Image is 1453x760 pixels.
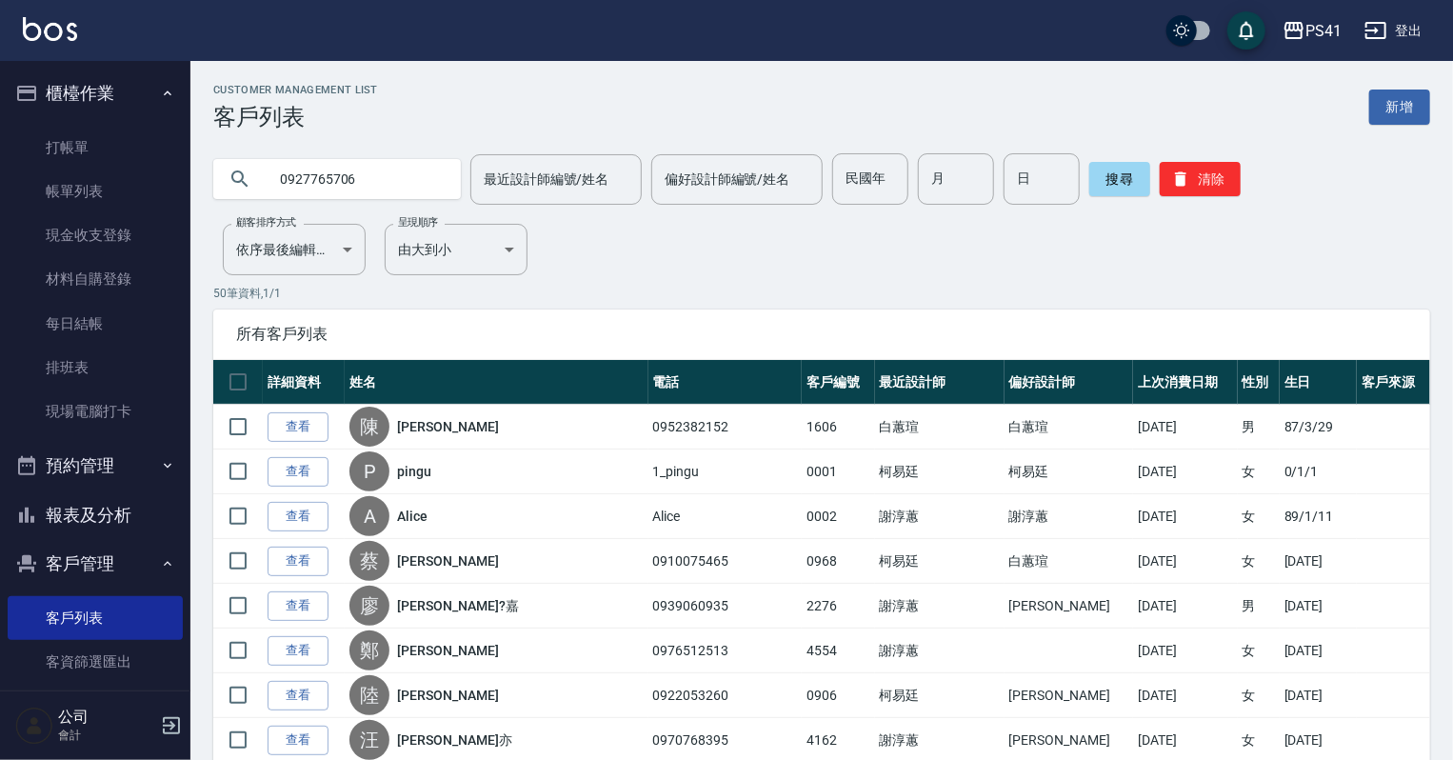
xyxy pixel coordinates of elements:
[8,346,183,390] a: 排班表
[648,584,802,629] td: 0939060935
[1133,673,1237,718] td: [DATE]
[8,213,183,257] a: 現金收支登錄
[349,407,389,447] div: 陳
[349,630,389,670] div: 鄭
[397,462,431,481] a: pingu
[1133,450,1237,494] td: [DATE]
[268,681,328,710] a: 查看
[875,539,1005,584] td: 柯易廷
[1160,162,1241,196] button: 清除
[648,673,802,718] td: 0922053260
[1275,11,1349,50] button: PS41
[1357,360,1430,405] th: 客戶來源
[397,730,511,750] a: [PERSON_NAME]亦
[1133,360,1237,405] th: 上次消費日期
[349,541,389,581] div: 蔡
[8,302,183,346] a: 每日結帳
[1369,90,1430,125] a: 新增
[648,629,802,673] td: 0976512513
[397,417,498,436] a: [PERSON_NAME]
[8,170,183,213] a: 帳單列表
[648,494,802,539] td: Alice
[1280,539,1357,584] td: [DATE]
[1238,629,1280,673] td: 女
[8,390,183,433] a: 現場電腦打卡
[1357,13,1430,49] button: 登出
[1280,584,1357,629] td: [DATE]
[1280,405,1357,450] td: 87/3/29
[398,215,438,230] label: 呈現順序
[349,496,389,536] div: A
[213,285,1430,302] p: 50 筆資料, 1 / 1
[802,405,875,450] td: 1606
[1005,673,1134,718] td: [PERSON_NAME]
[349,720,389,760] div: 汪
[1005,494,1134,539] td: 謝淳蕙
[268,726,328,755] a: 查看
[1133,584,1237,629] td: [DATE]
[385,224,527,275] div: 由大到小
[397,686,498,705] a: [PERSON_NAME]
[1280,673,1357,718] td: [DATE]
[213,104,378,130] h3: 客戶列表
[1238,584,1280,629] td: 男
[1280,494,1357,539] td: 89/1/11
[875,494,1005,539] td: 謝淳蕙
[236,215,296,230] label: 顧客排序方式
[1005,360,1134,405] th: 偏好設計師
[397,507,428,526] a: Alice
[648,450,802,494] td: 1_pingu
[1238,405,1280,450] td: 男
[349,675,389,715] div: 陸
[263,360,345,405] th: 詳細資料
[223,224,366,275] div: 依序最後編輯時間
[345,360,647,405] th: 姓名
[875,450,1005,494] td: 柯易廷
[648,360,802,405] th: 電話
[8,257,183,301] a: 材料自購登錄
[1005,405,1134,450] td: 白蕙瑄
[397,551,498,570] a: [PERSON_NAME]
[802,360,875,405] th: 客戶編號
[802,629,875,673] td: 4554
[236,325,1407,344] span: 所有客戶列表
[58,708,155,727] h5: 公司
[802,494,875,539] td: 0002
[1238,360,1280,405] th: 性別
[268,591,328,621] a: 查看
[1005,539,1134,584] td: 白蕙瑄
[1305,19,1342,43] div: PS41
[648,539,802,584] td: 0910075465
[802,450,875,494] td: 0001
[875,673,1005,718] td: 柯易廷
[213,84,378,96] h2: Customer Management List
[349,451,389,491] div: P
[397,596,518,615] a: [PERSON_NAME]?嘉
[349,586,389,626] div: 廖
[268,412,328,442] a: 查看
[8,684,183,728] a: 卡券管理
[8,539,183,589] button: 客戶管理
[875,584,1005,629] td: 謝淳蕙
[23,17,77,41] img: Logo
[8,126,183,170] a: 打帳單
[8,490,183,540] button: 報表及分析
[1005,450,1134,494] td: 柯易廷
[1280,360,1357,405] th: 生日
[875,629,1005,673] td: 謝淳蕙
[15,707,53,745] img: Person
[268,457,328,487] a: 查看
[1133,629,1237,673] td: [DATE]
[802,539,875,584] td: 0968
[8,640,183,684] a: 客資篩選匯出
[268,547,328,576] a: 查看
[1005,584,1134,629] td: [PERSON_NAME]
[1280,629,1357,673] td: [DATE]
[1227,11,1265,50] button: save
[1238,450,1280,494] td: 女
[397,641,498,660] a: [PERSON_NAME]
[1238,673,1280,718] td: 女
[8,441,183,490] button: 預約管理
[58,727,155,744] p: 會計
[648,405,802,450] td: 0952382152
